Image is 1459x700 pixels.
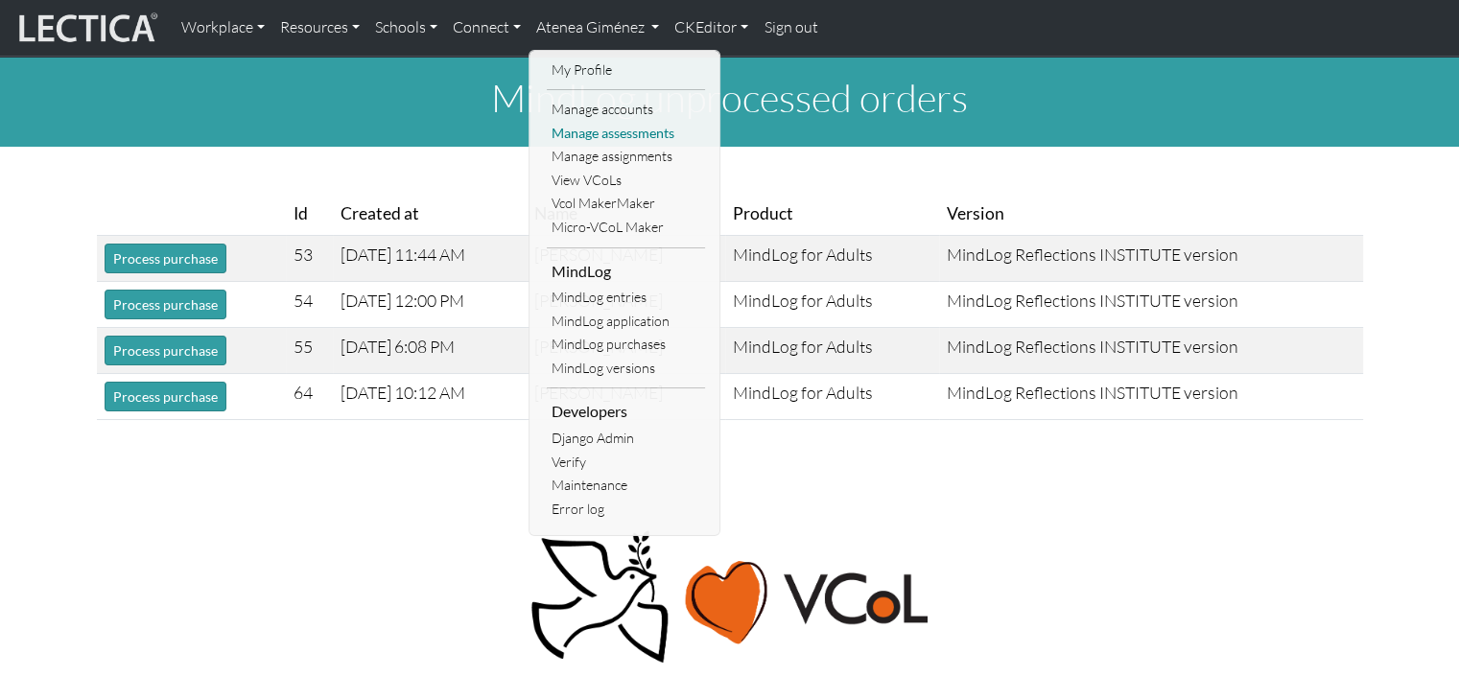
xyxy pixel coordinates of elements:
[939,193,1362,236] th: Version
[939,236,1362,282] td: MindLog Reflections INSTITUTE version
[527,193,725,236] th: Name
[547,310,705,334] a: MindLog application
[286,374,334,420] td: 64
[939,282,1362,328] td: MindLog Reflections INSTITUTE version
[527,374,725,420] td: [PERSON_NAME]
[547,58,705,522] ul: Atenea Giménez
[547,333,705,357] a: MindLog purchases
[547,256,705,287] li: MindLog
[547,169,705,193] a: View VCoLs
[527,236,725,282] td: [PERSON_NAME]
[547,498,705,522] a: Error log
[547,396,705,427] li: Developers
[725,236,939,282] td: MindLog for Adults
[547,122,705,146] a: Manage assessments
[333,328,526,374] td: [DATE] 6:08 PM
[105,336,226,365] button: Process purchase
[333,193,526,236] th: Created at
[547,286,705,310] a: MindLog entries
[725,374,939,420] td: MindLog for Adults
[939,328,1362,374] td: MindLog Reflections INSTITUTE version
[725,193,939,236] th: Product
[725,328,939,374] td: MindLog for Adults
[547,216,705,240] a: Micro-VCoL Maker
[547,58,705,82] a: My Profile
[547,192,705,216] a: Vcol MakerMaker
[547,98,705,122] a: Manage accounts
[525,527,935,666] img: Peace, love, VCoL
[445,8,529,48] a: Connect
[105,290,226,319] button: Process purchase
[547,427,705,451] a: Django Admin
[547,145,705,169] a: Manage assignments
[547,357,705,381] a: MindLog versions
[286,328,334,374] td: 55
[547,474,705,498] a: Maintenance
[286,236,334,282] td: 53
[527,328,725,374] td: [PERSON_NAME]
[756,8,825,48] a: Sign out
[547,451,705,475] a: Verify
[333,236,526,282] td: [DATE] 11:44 AM
[174,8,272,48] a: Workplace
[333,282,526,328] td: [DATE] 12:00 PM
[725,282,939,328] td: MindLog for Adults
[667,8,756,48] a: CKEditor
[527,282,725,328] td: [PERSON_NAME]
[529,8,667,48] a: Atenea Giménez
[272,8,367,48] a: Resources
[286,282,334,328] td: 54
[367,8,445,48] a: Schools
[105,244,226,273] button: Process purchase
[939,374,1362,420] td: MindLog Reflections INSTITUTE version
[333,374,526,420] td: [DATE] 10:12 AM
[14,10,158,46] img: lecticalive
[105,382,226,411] button: Process purchase
[286,193,334,236] th: Id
